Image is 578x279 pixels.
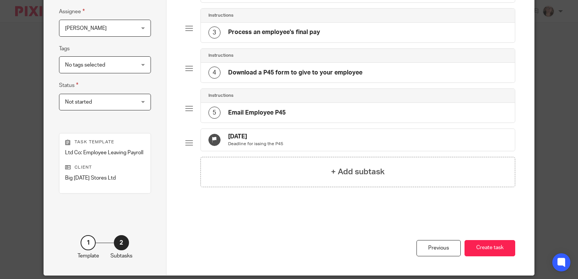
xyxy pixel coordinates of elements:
h4: Email Employee P45 [228,109,286,117]
div: Previous [416,240,461,256]
h4: Process an employee's final pay [228,28,320,36]
div: 3 [208,26,221,39]
label: Status [59,81,78,90]
p: Big [DATE] Stores Ltd [65,174,145,182]
h4: Instructions [208,93,233,99]
span: Not started [65,99,92,105]
p: Subtasks [110,252,132,260]
p: Client [65,164,145,170]
h4: Instructions [208,12,233,19]
div: 5 [208,107,221,119]
p: Ltd Co: Employee Leaving Payroll [65,149,145,157]
p: Template [78,252,99,260]
h4: [DATE] [228,133,283,141]
label: Assignee [59,7,85,16]
p: Task template [65,139,145,145]
button: Create task [465,240,515,256]
h4: Instructions [208,53,233,59]
div: 4 [208,67,221,79]
label: Tags [59,45,70,53]
span: [PERSON_NAME] [65,26,107,31]
span: No tags selected [65,62,105,68]
p: Deadline for issing the P45 [228,141,283,147]
div: 2 [114,235,129,250]
h4: Download a P45 form to give to your employee [228,69,362,77]
div: 1 [81,235,96,250]
h4: + Add subtask [331,166,385,178]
